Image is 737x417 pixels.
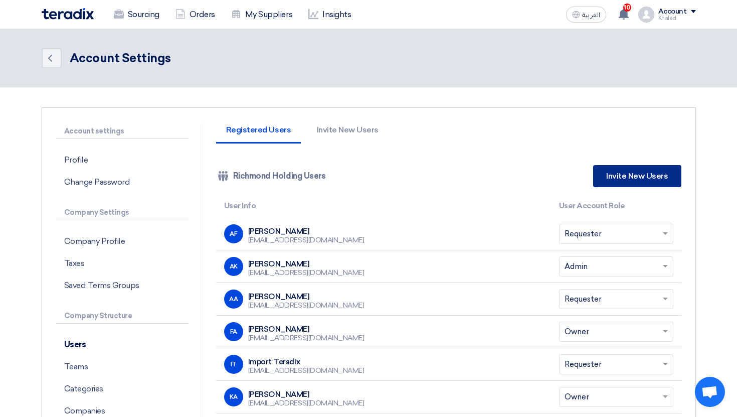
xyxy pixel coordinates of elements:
[56,356,189,378] p: Teams
[70,49,171,67] div: Account Settings
[658,8,687,16] div: Account
[224,322,243,341] div: FA
[307,126,389,144] li: Invite New Users
[224,224,243,243] div: AF
[248,259,364,268] div: [PERSON_NAME]
[248,301,364,310] div: [EMAIL_ADDRESS][DOMAIN_NAME]
[106,4,167,26] a: Sourcing
[56,124,189,139] p: Account settings
[56,334,189,356] p: Users
[248,227,364,236] div: [PERSON_NAME]
[248,366,364,375] div: [EMAIL_ADDRESS][DOMAIN_NAME]
[56,230,189,252] p: Company Profile
[56,149,189,171] p: Profile
[551,194,681,218] th: User Account Role
[42,8,94,20] img: Teradix logo
[248,325,364,334] div: [PERSON_NAME]
[623,4,631,12] span: 10
[224,355,243,374] div: IT
[248,357,364,366] div: Import Teradix
[695,377,725,407] div: Open chat
[56,274,189,297] p: Saved Terms Groups
[638,7,654,23] img: profile_test.png
[216,170,325,182] div: Richmond Holding Users
[167,4,223,26] a: Orders
[56,378,189,400] p: Categories
[248,292,364,301] div: [PERSON_NAME]
[56,309,189,324] p: Company Structure
[224,257,243,276] div: AK
[224,290,243,309] div: AA
[56,171,189,193] p: Change Password
[248,268,364,277] div: [EMAIL_ADDRESS][DOMAIN_NAME]
[56,205,189,220] p: Company Settings
[216,194,551,218] th: User Info
[56,252,189,274] p: Taxes
[224,387,243,406] div: KA
[658,16,696,21] div: Khaled
[300,4,359,26] a: Insights
[248,399,364,408] div: [EMAIL_ADDRESS][DOMAIN_NAME]
[566,7,606,23] button: العربية
[593,165,681,187] a: Invite New Users
[248,334,364,343] div: [EMAIL_ADDRESS][DOMAIN_NAME]
[248,236,364,245] div: [EMAIL_ADDRESS][DOMAIN_NAME]
[216,126,301,144] li: Registered Users
[582,12,600,19] span: العربية
[223,4,300,26] a: My Suppliers
[248,390,364,399] div: [PERSON_NAME]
